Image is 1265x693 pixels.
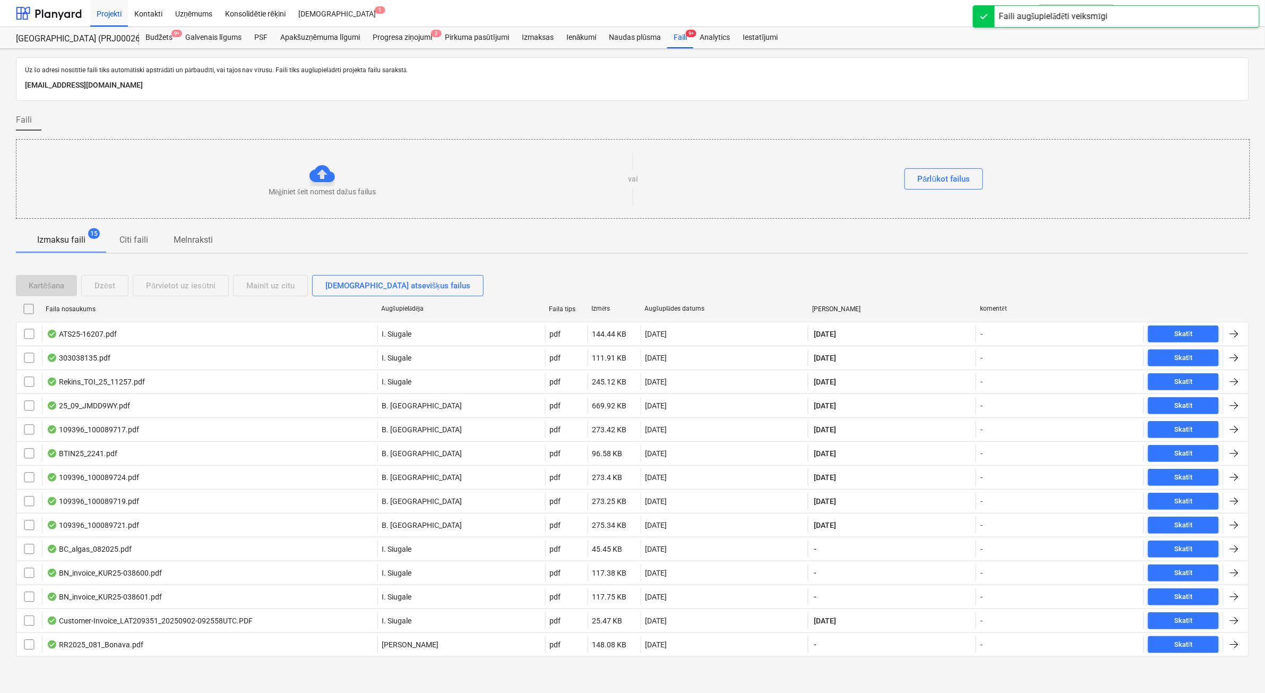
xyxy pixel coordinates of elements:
div: Progresa ziņojumi [366,27,438,48]
div: BC_algas_082025.pdf [47,545,132,553]
div: Faila nosaukums [46,305,373,313]
div: 109396_100089719.pdf [47,497,139,506]
span: - [813,568,817,578]
span: [DATE] [813,448,837,459]
button: Skatīt [1148,517,1219,534]
div: [DATE] [646,521,667,529]
span: [DATE] [813,424,837,435]
a: Pirkuma pasūtījumi [438,27,515,48]
div: [DATE] [646,401,667,410]
div: OCR pabeigts [47,425,57,434]
span: [DATE] [813,615,837,626]
div: [DATE] [646,545,667,553]
div: - [980,640,983,649]
p: [EMAIL_ADDRESS][DOMAIN_NAME] [25,79,1240,92]
p: Citi faili [119,234,148,246]
button: Skatīt [1148,326,1219,343]
span: [DATE] [813,520,837,531]
div: 109396_100089724.pdf [47,473,139,482]
span: [DATE] [813,472,837,483]
div: [DATE] [646,330,667,338]
div: BN_invoice_KUR25-038601.pdf [47,593,162,601]
a: Faili9+ [667,27,693,48]
div: Skatīt [1175,567,1193,579]
a: Budžets9+ [139,27,179,48]
div: Skatīt [1175,376,1193,388]
div: Skatīt [1175,400,1193,412]
button: Skatīt [1148,564,1219,581]
div: Izmaksas [515,27,560,48]
div: Izmērs [592,305,636,313]
a: Iestatījumi [736,27,784,48]
div: OCR pabeigts [47,449,57,458]
div: Apakšuzņēmuma līgumi [274,27,366,48]
div: - [980,521,983,529]
div: [DATE] [646,378,667,386]
button: Skatīt [1148,421,1219,438]
div: Budžets [139,27,179,48]
p: I. Siugale [382,353,412,363]
p: Izmaksu faili [37,234,85,246]
span: [DATE] [813,377,837,387]
div: OCR pabeigts [47,330,57,338]
div: [DEMOGRAPHIC_DATA] atsevišķus failus [325,279,470,293]
div: pdf [550,473,561,482]
button: Skatīt [1148,612,1219,629]
div: Rekins_TOI_25_11257.pdf [47,378,145,386]
button: Skatīt [1148,349,1219,366]
div: Customer-Invoice_LAT209351_20250902-092558UTC.PDF [47,617,253,625]
div: Skatīt [1175,472,1193,484]
div: - [980,617,983,625]
span: - [813,544,817,554]
p: I. Siugale [382,568,412,578]
p: I. Siugale [382,592,412,602]
div: - [980,473,983,482]
p: B. [GEOGRAPHIC_DATA] [382,472,462,483]
div: - [980,449,983,458]
div: 273.42 KB [592,425,627,434]
div: 111.91 KB [592,354,627,362]
div: pdf [550,425,561,434]
div: Augšupielādēja [381,305,540,313]
p: I. Siugale [382,377,412,387]
span: 9+ [171,30,182,37]
div: Chat Widget [1212,642,1265,693]
span: 9+ [686,30,696,37]
span: 1 [375,6,385,14]
div: - [980,497,983,506]
div: 25_09_JMDD9WY.pdf [47,401,130,410]
div: 148.08 KB [592,640,627,649]
div: 25.47 KB [592,617,623,625]
div: Skatīt [1175,448,1193,460]
div: BN_invoice_KUR25-038600.pdf [47,569,162,577]
div: Skatīt [1175,519,1193,532]
span: 2 [431,30,442,37]
p: [PERSON_NAME] [382,639,439,650]
div: pdf [550,617,561,625]
div: pdf [550,497,561,506]
div: - [980,354,983,362]
div: - [980,401,983,410]
p: B. [GEOGRAPHIC_DATA] [382,424,462,435]
div: 275.34 KB [592,521,627,529]
div: OCR pabeigts [47,617,57,625]
p: B. [GEOGRAPHIC_DATA] [382,520,462,531]
p: Uz šo adresi nosūtītie faili tiks automātiski apstrādāti un pārbaudīti, vai tajos nav vīrusu. Fai... [25,66,1240,75]
span: Faili [16,114,32,126]
div: 144.44 KB [592,330,627,338]
div: - [980,330,983,338]
div: 117.75 KB [592,593,627,601]
div: - [980,593,983,601]
div: [DATE] [646,449,667,458]
div: Pārlūkot failus [918,172,970,186]
span: [DATE] [813,496,837,507]
div: Skatīt [1175,328,1193,340]
span: 15 [88,228,100,239]
a: Galvenais līgums [179,27,248,48]
div: pdf [550,401,561,410]
div: pdf [550,569,561,577]
div: PSF [248,27,274,48]
div: OCR pabeigts [47,521,57,529]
